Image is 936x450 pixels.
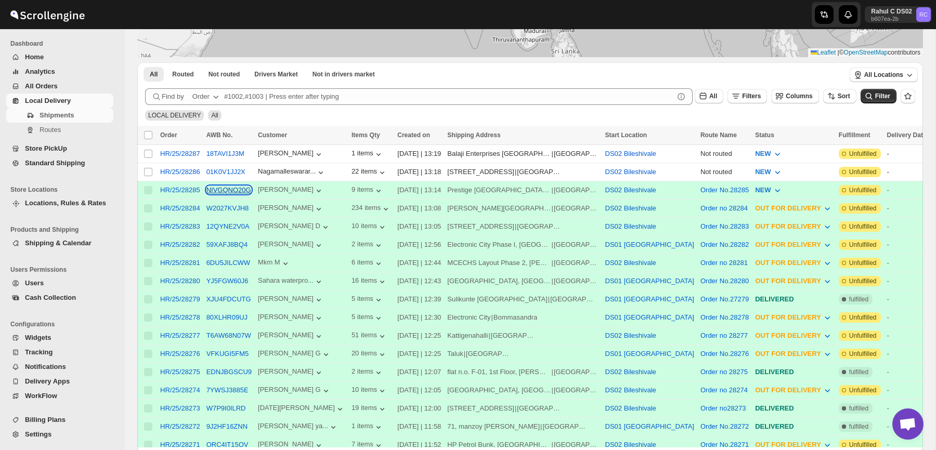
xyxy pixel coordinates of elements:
[10,39,118,48] span: Dashboard
[554,149,599,159] div: [GEOGRAPHIC_DATA]
[397,131,430,139] span: Created on
[206,332,251,339] button: T6AW68N07W
[887,167,927,177] div: -
[160,259,200,267] button: HR/25/28281
[160,404,200,412] button: HR/25/28273
[887,221,927,232] div: -
[749,236,839,253] button: OUT FOR DELIVERY
[306,67,381,82] button: Un-claimable
[6,50,113,64] button: Home
[258,149,324,160] button: [PERSON_NAME]
[447,203,599,214] div: |
[605,277,694,285] button: DS01 [GEOGRAPHIC_DATA]
[447,185,551,195] div: Prestige [GEOGRAPHIC_DATA] [PERSON_NAME][GEOGRAPHIC_DATA] Phase I [GEOGRAPHIC_DATA]
[447,167,514,177] div: [STREET_ADDRESS]
[352,331,387,341] button: 51 items
[742,92,761,100] span: Filters
[700,186,749,194] button: Order No.28285
[352,422,384,432] div: 1 items
[160,204,200,212] button: HR/25/28284
[162,91,184,102] span: Find by
[755,222,821,230] span: OUT FOR DELIVERY
[755,441,821,448] span: OUT FOR DELIVERY
[700,368,748,376] button: Order no 28275
[258,167,326,178] button: Nagamalleswarar...
[6,345,113,360] button: Tracking
[352,404,387,414] button: 19 items
[172,70,193,78] span: Routed
[160,350,200,358] div: HR/25/28276
[258,204,324,214] button: [PERSON_NAME]
[160,168,200,176] button: HR/25/28286
[447,149,599,159] div: |
[206,368,252,376] button: EDNJBGSCU9
[258,422,339,432] button: [PERSON_NAME] ya...
[755,204,821,212] span: OUT FOR DELIVERY
[352,149,384,160] div: 1 items
[25,97,71,104] span: Local Delivery
[166,67,200,82] button: Routed
[887,149,927,159] div: -
[8,2,86,28] img: ScrollEngine
[25,199,106,207] span: Locations, Rules & Rates
[248,67,304,82] button: Claimable
[258,186,324,196] div: [PERSON_NAME]
[755,259,821,267] span: OUT FOR DELIVERY
[206,295,251,303] button: XJU4FDCUTG
[352,186,384,196] button: 9 items
[447,131,500,139] span: Shipping Address
[206,241,248,248] button: 59XAFJ8BQ4
[160,313,200,321] button: HR/25/28278
[709,92,717,100] span: All
[6,276,113,290] button: Users
[25,239,92,247] span: Shipping & Calendar
[258,258,291,269] button: Mkm M
[871,16,912,22] p: b607ea-2b
[258,422,328,430] div: [PERSON_NAME] ya...
[352,131,380,139] span: Items Qty
[224,88,674,105] input: #1002,#1003 | Press enter after typing
[160,222,200,230] div: HR/25/28283
[352,349,387,360] button: 20 items
[887,185,927,195] div: -
[352,204,391,214] button: 234 items
[6,360,113,374] button: Notifications
[823,89,856,103] button: Sort
[700,167,749,177] div: Not routed
[864,71,903,79] span: All Locations
[700,204,748,212] button: Order no 28284
[447,203,551,214] div: [PERSON_NAME][GEOGRAPHIC_DATA], [GEOGRAPHIC_DATA]
[875,92,890,100] span: Filter
[160,277,200,285] button: HR/25/28280
[206,350,249,358] button: VFKUGI5FM5
[849,168,877,176] span: Unfulfilled
[605,204,656,212] button: DS02 Bileshivale
[749,327,839,344] button: OUT FOR DELIVERY
[605,386,656,394] button: DS02 Bileshivale
[849,222,877,231] span: Unfulfilled
[352,222,387,232] div: 10 items
[755,168,771,176] span: NEW
[6,79,113,94] button: All Orders
[206,259,251,267] button: 6DU5JILCWW
[25,377,70,385] span: Delivery Apps
[258,240,324,250] div: [PERSON_NAME]
[749,218,839,235] button: OUT FOR DELIVERY
[160,332,200,339] div: HR/25/28277
[352,240,384,250] button: 2 items
[605,131,647,139] span: Start Location
[313,70,375,78] span: Not in drivers market
[160,295,200,303] button: HR/25/28279
[202,67,246,82] button: Unrouted
[771,89,818,103] button: Columns
[755,313,821,321] span: OUT FOR DELIVERY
